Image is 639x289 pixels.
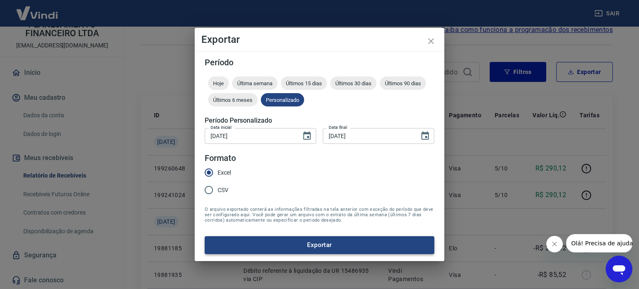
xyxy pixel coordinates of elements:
[208,80,229,86] span: Hoje
[205,207,434,223] span: O arquivo exportado conterá as informações filtradas na tela anterior com exceção do período que ...
[218,168,231,177] span: Excel
[323,128,414,143] input: DD/MM/YYYY
[546,236,563,252] iframe: Fechar mensagem
[201,35,438,44] h4: Exportar
[299,128,315,144] button: Choose date, selected date is 1 de jul de 2025
[281,77,327,90] div: Últimos 15 dias
[208,97,258,103] span: Últimos 6 meses
[232,77,277,90] div: Última semana
[205,152,236,164] legend: Formato
[380,80,426,86] span: Últimos 90 dias
[329,124,347,131] label: Data final
[380,77,426,90] div: Últimos 90 dias
[205,58,434,67] h5: Período
[281,80,327,86] span: Últimos 15 dias
[205,236,434,254] button: Exportar
[208,93,258,106] div: Últimos 6 meses
[417,128,433,144] button: Choose date, selected date is 31 de jul de 2025
[330,77,376,90] div: Últimos 30 dias
[205,128,295,143] input: DD/MM/YYYY
[330,80,376,86] span: Últimos 30 dias
[205,116,434,125] h5: Período Personalizado
[566,234,632,252] iframe: Mensagem da empresa
[261,97,304,103] span: Personalizado
[208,77,229,90] div: Hoje
[5,6,70,12] span: Olá! Precisa de ajuda?
[232,80,277,86] span: Última semana
[261,93,304,106] div: Personalizado
[606,256,632,282] iframe: Botão para abrir a janela de mensagens
[421,31,441,51] button: close
[218,186,228,195] span: CSV
[211,124,232,131] label: Data inicial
